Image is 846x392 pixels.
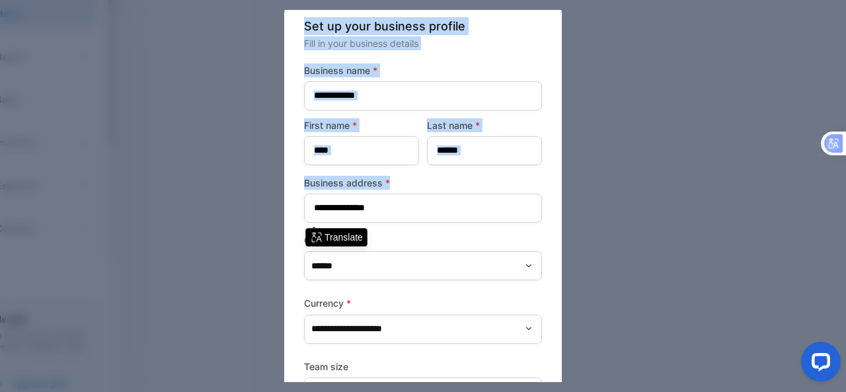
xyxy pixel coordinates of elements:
[304,63,542,77] label: Business name
[427,118,542,132] label: Last name
[304,176,542,190] label: Business address
[304,296,542,310] label: Currency
[304,360,542,373] label: Team size
[304,36,542,50] p: Fill in your business details
[304,17,542,35] p: Set up your business profile
[304,118,419,132] label: First name
[304,233,542,247] label: Country
[790,336,846,392] iframe: LiveChat chat widget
